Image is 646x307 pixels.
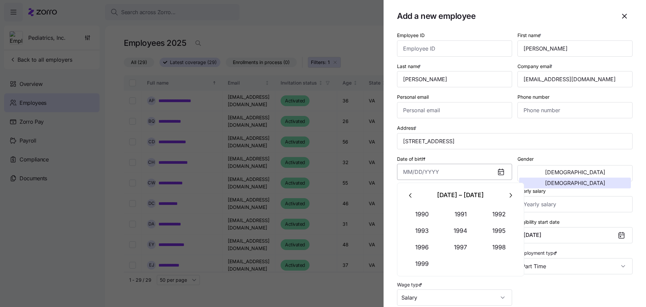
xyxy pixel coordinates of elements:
[419,187,502,203] div: [DATE] – [DATE]
[517,187,546,195] label: Yearly salary
[397,63,422,70] label: Last name
[403,239,441,255] button: 1996
[397,32,425,39] label: Employee ID
[441,206,480,222] button: 1991
[397,102,512,118] input: Personal email
[480,239,518,255] button: 1998
[517,71,633,87] input: Company email
[397,289,512,306] input: Select wage type
[397,133,633,149] input: Address
[397,124,418,132] label: Address
[441,239,480,255] button: 1997
[480,206,518,222] button: 1992
[517,196,633,212] input: Yearly salary
[480,223,518,239] button: 1995
[397,11,611,21] h1: Add a new employee
[403,256,441,272] button: 1999
[397,93,429,101] label: Personal email
[517,249,559,257] label: Employment type
[517,93,549,101] label: Phone number
[517,102,633,118] input: Phone number
[397,155,427,163] label: Date of birth
[397,71,512,87] input: Last name
[397,164,512,180] input: MM/DD/YYYY
[545,180,605,186] span: [DEMOGRAPHIC_DATA]
[517,155,534,163] label: Gender
[397,40,512,57] input: Employee ID
[517,227,633,243] button: [DATE]
[517,258,633,274] input: Select employment type
[441,223,480,239] button: 1994
[545,170,605,175] span: [DEMOGRAPHIC_DATA]
[517,32,543,39] label: First name
[517,40,633,57] input: First name
[403,206,441,222] button: 1990
[517,218,560,226] label: Eligibility start date
[397,281,424,288] label: Wage type
[403,223,441,239] button: 1993
[517,63,554,70] label: Company email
